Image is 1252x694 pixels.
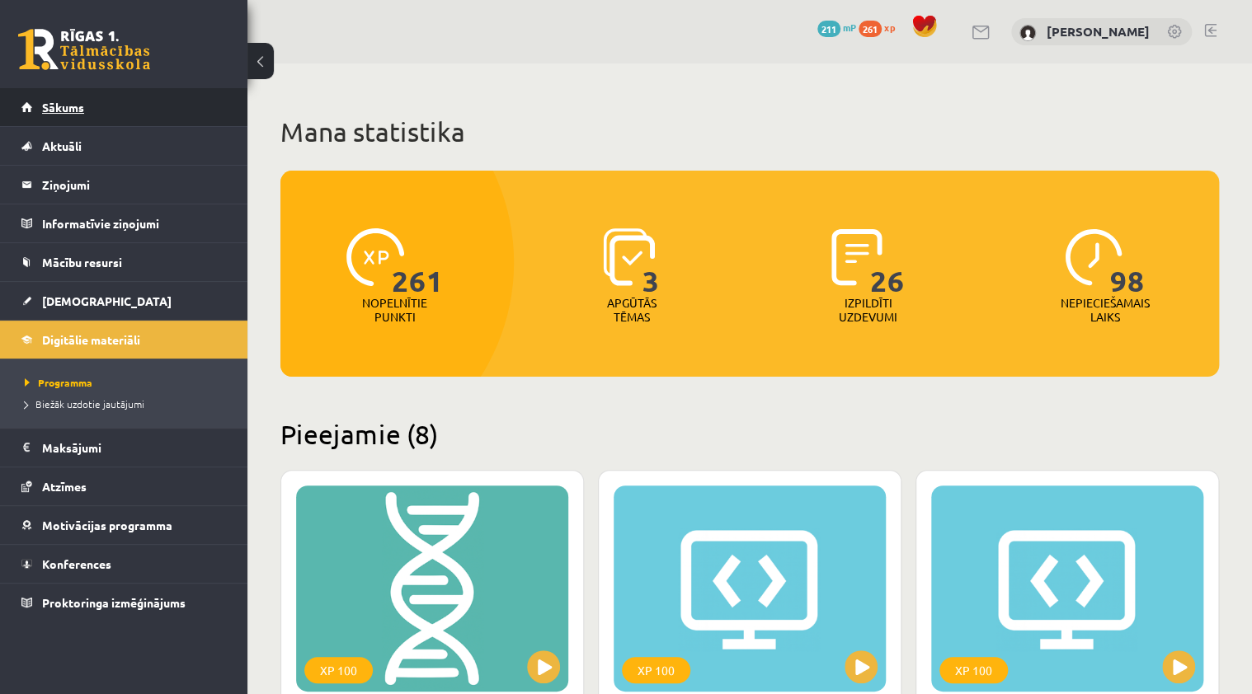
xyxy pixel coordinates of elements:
a: Biežāk uzdotie jautājumi [25,396,231,411]
img: icon-completed-tasks-ad58ae20a441b2904462921112bc710f1caf180af7a3daa7317a5a94f2d26646.svg [831,228,883,286]
span: mP [843,21,856,34]
a: Digitālie materiāli [21,321,227,359]
div: XP 100 [939,657,1008,683]
h2: Pieejamie (8) [280,418,1219,450]
p: Apgūtās tēmas [600,296,664,324]
h1: Mana statistika [280,115,1219,148]
span: Motivācijas programma [42,518,172,532]
img: icon-learned-topics-4a711ccc23c960034f471b6e78daf4a3bad4a20eaf4de84257b87e66633f6470.svg [603,228,655,286]
a: [DEMOGRAPHIC_DATA] [21,282,227,320]
a: Atzīmes [21,467,227,505]
span: 3 [642,228,660,296]
a: 211 mP [817,21,856,34]
span: 261 [859,21,882,37]
span: 98 [1110,228,1145,296]
span: Sākums [42,100,84,115]
span: Programma [25,376,92,389]
a: Programma [25,375,231,390]
span: 26 [870,228,905,296]
a: [PERSON_NAME] [1047,23,1150,40]
a: Informatīvie ziņojumi [21,204,227,242]
p: Nopelnītie punkti [362,296,427,324]
span: Atzīmes [42,479,87,494]
span: xp [884,21,895,34]
p: Nepieciešamais laiks [1061,296,1150,324]
p: Izpildīti uzdevumi [836,296,901,324]
span: Biežāk uzdotie jautājumi [25,397,144,410]
a: Proktoringa izmēģinājums [21,584,227,621]
a: Konferences [21,545,227,583]
div: XP 100 [622,657,690,683]
img: icon-xp-0682a9bc20223a9ccc6f5883a126b849a74cddfe5390d2b41b4391c66f2066e7.svg [346,228,404,286]
a: Maksājumi [21,429,227,467]
span: 261 [392,228,444,296]
span: Proktoringa izmēģinājums [42,595,186,610]
a: 261 xp [859,21,903,34]
img: icon-clock-7be60019b62300814b6bd22b8e044499b485619524d84068768e800edab66f18.svg [1065,228,1123,286]
img: Ksenija Tereško [1019,25,1036,41]
a: Mācību resursi [21,243,227,281]
div: XP 100 [304,657,373,683]
legend: Maksājumi [42,429,227,467]
legend: Ziņojumi [42,166,227,204]
span: Aktuāli [42,138,82,153]
a: Rīgas 1. Tālmācības vidusskola [18,29,150,70]
a: Motivācijas programma [21,506,227,544]
span: [DEMOGRAPHIC_DATA] [42,293,172,308]
span: 211 [817,21,840,37]
span: Mācību resursi [42,255,122,270]
span: Digitālie materiāli [42,332,140,347]
a: Aktuāli [21,127,227,165]
legend: Informatīvie ziņojumi [42,204,227,242]
span: Konferences [42,556,111,571]
a: Ziņojumi [21,166,227,204]
a: Sākums [21,88,227,126]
